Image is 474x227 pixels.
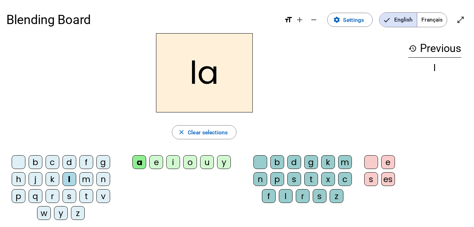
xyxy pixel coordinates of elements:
div: e [149,155,163,169]
div: z [71,206,85,220]
h2: la [156,33,253,112]
div: s [287,172,301,186]
div: s [313,189,326,203]
mat-icon: close [178,129,185,136]
div: m [338,155,352,169]
mat-icon: remove [310,16,318,24]
div: f [79,155,93,169]
mat-icon: open_in_full [456,16,465,24]
span: Settings [343,15,364,25]
div: n [96,172,110,186]
h1: Blending Board [6,7,278,33]
div: j [29,172,42,186]
div: h [12,172,25,186]
div: s [364,172,378,186]
div: g [304,155,318,169]
div: b [29,155,42,169]
div: b [270,155,284,169]
div: n [253,172,267,186]
div: y [217,155,231,169]
span: English [379,13,417,27]
div: c [338,172,352,186]
div: p [12,189,25,203]
div: v [96,189,110,203]
div: m [79,172,93,186]
div: u [200,155,214,169]
div: l [408,63,461,72]
button: Decrease font size [307,13,321,27]
div: p [270,172,284,186]
div: a [132,155,146,169]
div: d [287,155,301,169]
div: c [46,155,59,169]
mat-icon: format_size [284,16,293,24]
div: s [62,189,76,203]
div: t [79,189,93,203]
div: f [262,189,276,203]
div: i [166,155,180,169]
div: e [381,155,395,169]
span: Clear selections [188,128,228,137]
div: q [29,189,42,203]
mat-icon: add [295,16,304,24]
button: Increase font size [293,13,307,27]
div: r [296,189,310,203]
mat-icon: history [408,44,417,53]
div: z [330,189,343,203]
div: r [46,189,59,203]
div: l [62,172,76,186]
div: k [321,155,335,169]
span: Français [417,13,447,27]
div: w [37,206,51,220]
div: d [62,155,76,169]
div: l [279,189,293,203]
button: Settings [327,13,373,27]
div: k [46,172,59,186]
h3: Previous [408,40,461,58]
div: o [183,155,197,169]
div: x [321,172,335,186]
button: Clear selections [172,125,236,139]
div: es [381,172,395,186]
div: t [304,172,318,186]
div: g [96,155,110,169]
mat-button-toggle-group: Language selection [379,12,447,27]
button: Enter full screen [454,13,468,27]
div: y [54,206,68,220]
mat-icon: settings [333,16,340,23]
